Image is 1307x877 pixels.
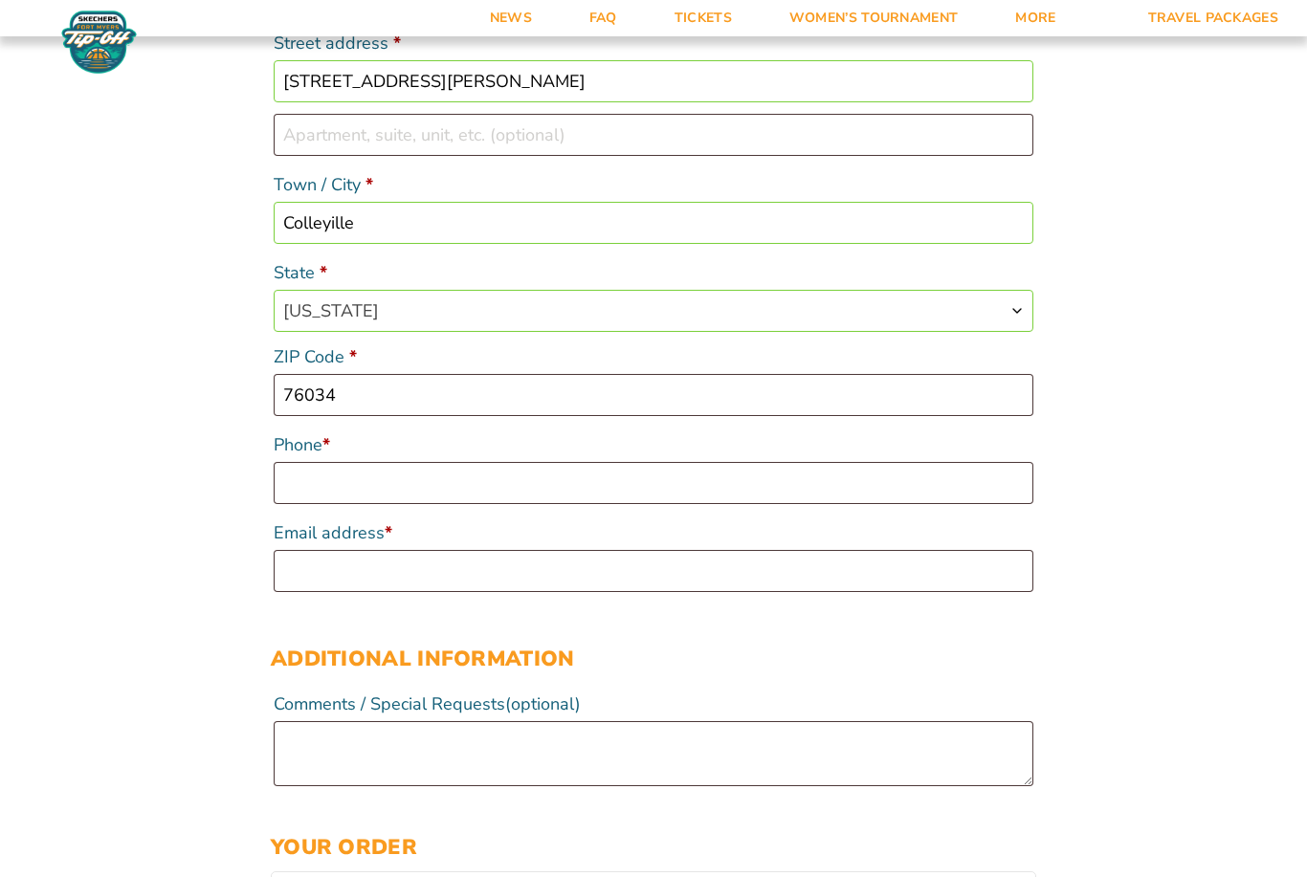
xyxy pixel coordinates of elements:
label: Comments / Special Requests [274,687,1033,721]
label: ZIP Code [274,340,1033,374]
label: Town / City [274,167,1033,202]
img: Fort Myers Tip-Off [57,10,141,75]
h3: Additional information [271,647,1036,671]
label: Street address [274,26,1033,60]
span: Texas [275,291,1032,331]
input: House number and street name [274,60,1033,102]
span: State [274,290,1033,332]
span: (optional) [505,692,581,715]
label: State [274,255,1033,290]
label: Phone [274,428,1033,462]
input: Apartment, suite, unit, etc. (optional) [274,114,1033,156]
h3: Your order [271,835,1036,860]
label: Email address [274,515,1033,550]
